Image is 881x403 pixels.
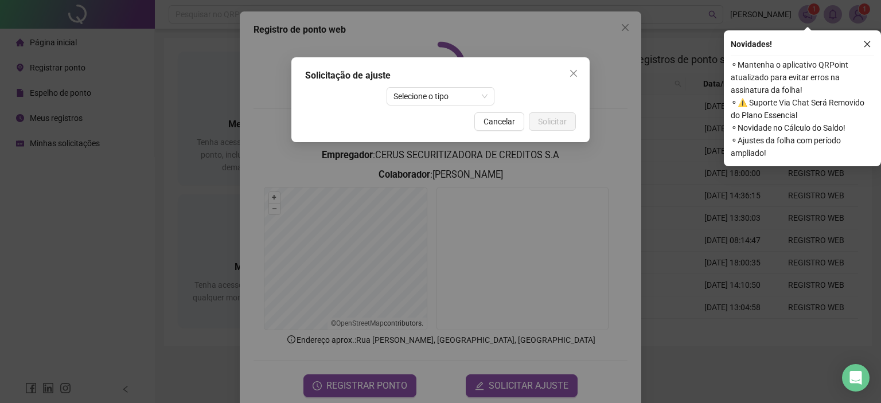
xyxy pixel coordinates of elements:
span: Selecione o tipo [393,88,488,105]
span: Novidades ! [731,38,772,50]
span: close [863,40,871,48]
button: Close [564,64,583,83]
div: Open Intercom Messenger [842,364,870,392]
span: ⚬ Novidade no Cálculo do Saldo! [731,122,874,134]
button: Solicitar [529,112,576,131]
button: Cancelar [474,112,524,131]
span: ⚬ ⚠️ Suporte Via Chat Será Removido do Plano Essencial [731,96,874,122]
span: ⚬ Ajustes da folha com período ampliado! [731,134,874,159]
span: Cancelar [484,115,515,128]
span: ⚬ Mantenha o aplicativo QRPoint atualizado para evitar erros na assinatura da folha! [731,58,874,96]
div: Solicitação de ajuste [305,69,576,83]
span: close [569,69,578,78]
